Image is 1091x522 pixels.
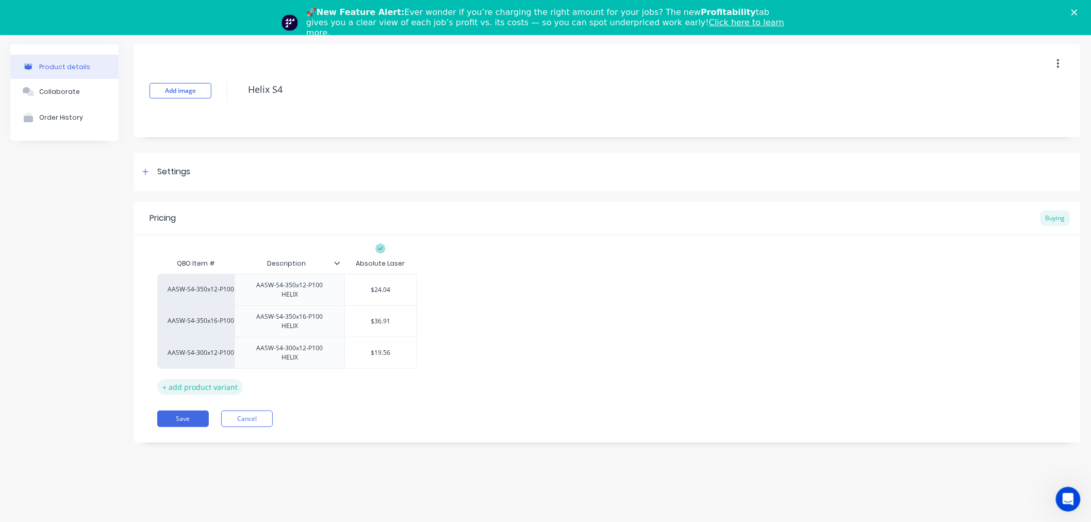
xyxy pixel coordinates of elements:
div: Settings [157,166,190,178]
div: Close [1071,9,1082,15]
div: $36.91 [345,308,417,334]
div: $24.04 [345,277,417,303]
div: AASW-S4-350x16-P100 [168,316,224,325]
img: Profile image for Team [282,14,298,31]
div: $19.56 [345,340,417,366]
div: Pricing [150,212,176,224]
div: 🚀 Ever wonder if you’re charging the right amount for your jobs? The new tab gives you a clear vi... [306,7,793,38]
div: AASW-S4-350x12-P100AASW-S4-350x12-P100 HELIX$24.04 [157,274,417,305]
div: Description [235,253,344,274]
button: Order History [10,105,119,130]
button: Save [157,411,209,427]
a: Click here to learn more. [306,18,784,38]
div: + add product variant [157,379,243,395]
div: AASW-S4-300x12-P100 HELIX [239,341,340,364]
div: Buying [1040,210,1070,226]
div: AASW-S4-350x16-P100 HELIX [239,310,340,333]
b: New Feature Alert: [317,7,405,17]
button: Add image [150,83,211,99]
div: AASW-S4-300x12-P100 HELIX [168,348,224,357]
button: Cancel [221,411,273,427]
div: AASW-S4-350x16-P100AASW-S4-350x16-P100 HELIX$36.91 [157,305,417,337]
div: Order History [39,113,83,121]
button: Collaborate [10,79,119,105]
b: Profitability [701,7,756,17]
div: AASW-S4-350x12-P100 HELIX [239,279,340,301]
div: Absolute Laser [356,259,405,268]
textarea: Helix S4 [243,77,976,102]
div: Product details [39,63,90,71]
div: Description [235,251,338,276]
button: Product details [10,55,119,79]
div: QBO Item # [157,253,235,274]
iframe: Intercom live chat [1056,487,1081,512]
div: Collaborate [39,88,80,95]
div: AASW-S4-300x12-P100 HELIXAASW-S4-300x12-P100 HELIX$19.56 [157,337,417,369]
div: AASW-S4-350x12-P100 [168,285,224,294]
